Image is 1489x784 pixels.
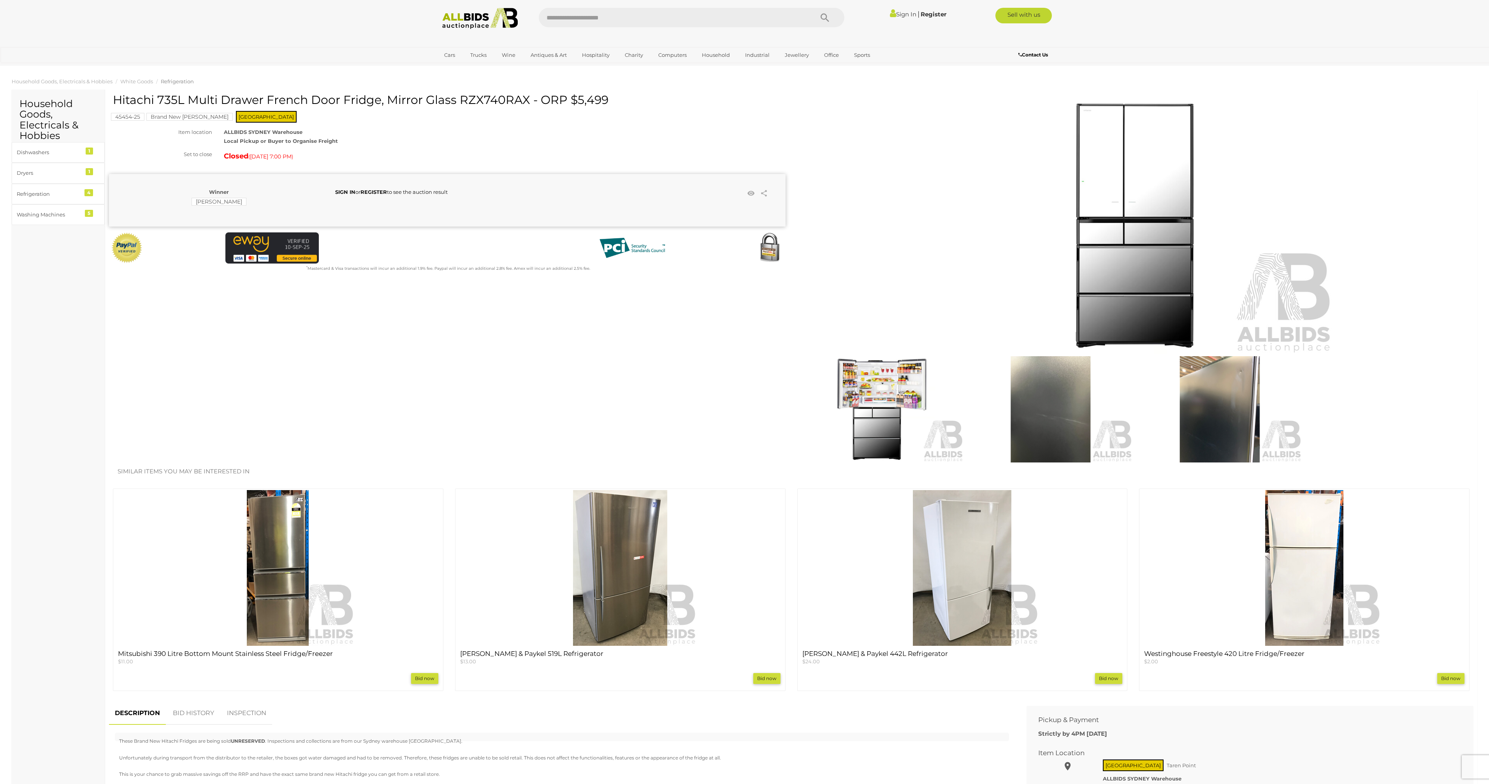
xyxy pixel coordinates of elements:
a: Office [819,49,844,62]
strong: ALLBIDS SYDNEY Warehouse [224,129,302,135]
a: DESCRIPTION [109,702,166,725]
b: Contact Us [1018,52,1048,58]
a: Refrigeration 4 [12,184,105,204]
img: Secured by Rapid SSL [754,232,785,264]
a: INSPECTION [221,702,272,725]
img: Hitachi 735L Multi Drawer French Door Fridge, Mirror Glass RZX740RAX - ORP $5,499 [1137,356,1302,463]
h4: [PERSON_NAME] & Paykel 442L Refrigerator [802,650,1123,657]
span: UNRESERVED [231,738,265,744]
img: PCI DSS compliant [593,232,671,264]
li: Watch this item [745,188,757,199]
a: Household Goods, Electricals & Hobbies [12,78,113,84]
a: Bid now [1095,673,1122,684]
h2: Item Location [1038,749,1450,757]
a: SIGN IN [335,189,355,195]
h4: Mitsubishi 390 Litre Bottom Mount Stainless Steel Fridge/Freezer [118,650,438,657]
a: Cars [439,49,460,62]
mark: Brand New [PERSON_NAME] [146,113,233,121]
div: 5 [85,210,93,217]
strong: Closed [224,152,248,160]
h2: Similar items you may be interested in [118,468,1465,475]
p: $2.00 [1144,658,1464,665]
a: Bid now [1437,673,1464,684]
p: This is your chance to grab massive savings off the RRP and have the exact same brand new Hitachi... [119,770,925,779]
div: 1 [86,168,93,175]
div: Fisher & Paykel 442L Refrigerator [797,489,1128,691]
img: Hitachi 735L Multi Drawer French Door Fridge, Mirror Glass RZX740RAX - ORP $5,499 [936,97,1334,354]
b: Winner [209,189,229,195]
img: Mitsubishi 390 Litre Bottom Mount Stainless Steel Fridge/Freezer [200,490,356,646]
img: Fisher & Paykel 519L Refrigerator [542,490,698,646]
span: Taren Point [1165,760,1198,770]
h2: Household Goods, Electricals & Hobbies [19,98,97,141]
a: Jewellery [780,49,814,62]
a: Household [697,49,735,62]
a: Charity [620,49,648,62]
div: Dryers [17,169,81,178]
img: Hitachi 735L Multi Drawer French Door Fridge, Mirror Glass RZX740RAX - ORP $5,499 [968,356,1133,463]
a: Westinghouse Freestyle 420 Litre Fridge/Freezer $2.00 [1144,650,1464,665]
img: Official PayPal Seal [111,232,143,264]
div: Dishwashers [17,148,81,157]
div: 4 [84,189,93,196]
mark: [PERSON_NAME] [192,198,246,206]
p: $11.00 [118,658,438,665]
strong: Local Pickup or Buyer to Organise Freight [224,138,338,144]
div: 1 [86,148,93,155]
span: [DATE] 7:00 PM [250,153,292,160]
a: Refrigeration [161,78,194,84]
a: Mitsubishi 390 Litre Bottom Mount Stainless Steel Fridge/Freezer $11.00 [118,650,438,665]
div: Westinghouse Freestyle 420 Litre Fridge/Freezer [1139,489,1470,691]
a: Brand New [PERSON_NAME] [146,114,233,120]
img: Fisher & Paykel 442L Refrigerator [884,490,1040,646]
a: Washing Machines 5 [12,204,105,225]
p: $24.00 [802,658,1123,665]
p: These Brand New Hitachi Fridges are being sold . Inspections and collections are from our Sydney ... [119,737,925,762]
h4: [PERSON_NAME] & Paykel 519L Refrigerator [460,650,781,657]
div: Mitsubishi 390 Litre Bottom Mount Stainless Steel Fridge/Freezer [113,489,443,691]
a: Dryers 1 [12,163,105,183]
span: [GEOGRAPHIC_DATA] [1103,759,1164,771]
span: or to see the auction result [335,189,448,195]
a: Register [921,11,946,18]
img: Westinghouse Freestyle 420 Litre Fridge/Freezer [1227,490,1382,646]
small: Mastercard & Visa transactions will incur an additional 1.9% fee. Paypal will incur an additional... [306,266,590,271]
a: Sell with us [995,8,1052,23]
a: Industrial [740,49,775,62]
h4: Westinghouse Freestyle 420 Litre Fridge/Freezer [1144,650,1464,657]
a: [GEOGRAPHIC_DATA] [439,62,505,74]
strong: ALLBIDS SYDNEY Warehouse [1103,775,1181,782]
a: Dishwashers 1 [12,142,105,163]
h2: Pickup & Payment [1038,716,1450,724]
p: $13.00 [460,658,781,665]
button: Search [805,8,844,27]
h1: Hitachi 735L Multi Drawer French Door Fridge, Mirror Glass RZX740RAX - ORP $5,499 [113,93,784,106]
a: Computers [653,49,692,62]
img: Allbids.com.au [438,8,522,29]
div: Set to close [103,150,218,159]
span: [GEOGRAPHIC_DATA] [236,111,297,123]
div: Item location [103,128,218,137]
a: Hospitality [577,49,615,62]
a: 45454-25 [111,114,144,120]
a: White Goods [120,78,153,84]
a: BID HISTORY [167,702,220,725]
a: Sports [849,49,875,62]
a: Antiques & Art [526,49,572,62]
div: Washing Machines [17,210,81,219]
a: [PERSON_NAME] & Paykel 519L Refrigerator $13.00 [460,650,781,665]
b: Strictly by 4PM [DATE] [1038,730,1107,737]
img: eWAY Payment Gateway [225,232,319,264]
span: | [918,10,919,18]
a: Contact Us [1018,51,1050,59]
a: Wine [497,49,520,62]
a: REGISTER [360,189,387,195]
mark: 45454-25 [111,113,144,121]
a: Bid now [411,673,438,684]
div: Refrigeration [17,190,81,199]
div: Fisher & Paykel 519L Refrigerator [455,489,786,691]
